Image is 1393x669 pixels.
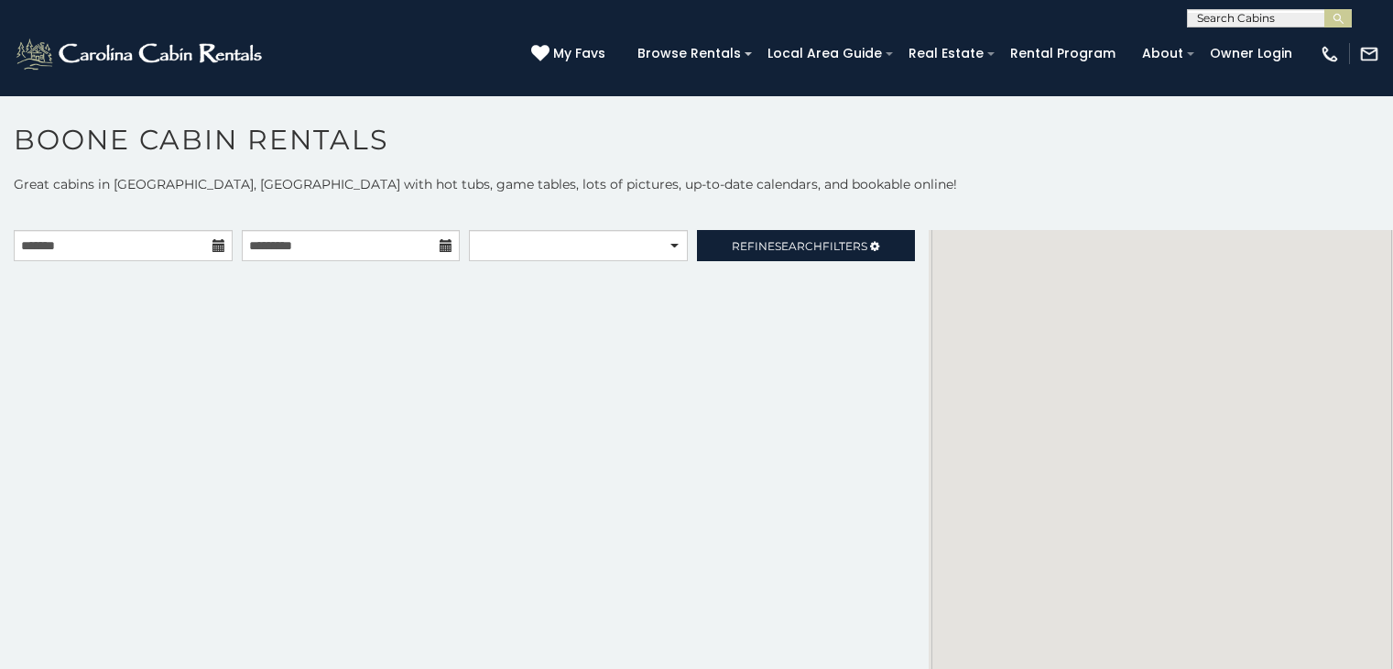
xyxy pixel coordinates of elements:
a: Local Area Guide [758,39,891,68]
a: Real Estate [899,39,993,68]
span: My Favs [553,44,605,63]
a: My Favs [531,44,610,64]
span: Refine Filters [732,239,867,253]
a: Browse Rentals [628,39,750,68]
a: About [1133,39,1192,68]
a: RefineSearchFilters [697,230,916,261]
img: mail-regular-white.png [1359,44,1379,64]
span: Search [775,239,822,253]
a: Owner Login [1201,39,1301,68]
img: White-1-2.png [14,36,267,72]
a: Rental Program [1001,39,1125,68]
img: phone-regular-white.png [1320,44,1340,64]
